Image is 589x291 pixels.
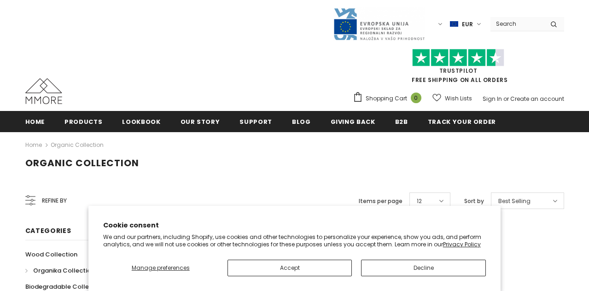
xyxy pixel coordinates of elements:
a: Organic Collection [51,141,104,149]
h2: Cookie consent [103,221,486,230]
a: Privacy Policy [443,240,481,248]
span: Categories [25,226,71,235]
span: Blog [292,117,311,126]
a: Products [64,111,102,132]
a: Blog [292,111,311,132]
button: Accept [227,260,352,276]
span: Shopping Cart [366,94,407,103]
span: FREE SHIPPING ON ALL ORDERS [353,53,564,84]
input: Search Site [490,17,543,30]
a: Home [25,111,45,132]
span: Home [25,117,45,126]
button: Manage preferences [103,260,218,276]
label: Sort by [464,197,484,206]
a: Shopping Cart 0 [353,92,426,105]
span: Lookbook [122,117,160,126]
label: Items per page [359,197,402,206]
span: B2B [395,117,408,126]
a: Javni Razpis [333,20,425,28]
p: We and our partners, including Shopify, use cookies and other technologies to personalize your ex... [103,233,486,248]
img: Trust Pilot Stars [412,49,504,67]
a: Sign In [483,95,502,103]
a: Our Story [181,111,220,132]
a: Wish Lists [432,90,472,106]
a: Wood Collection [25,246,77,262]
a: Trustpilot [439,67,478,75]
a: Giving back [331,111,375,132]
a: Track your order [428,111,496,132]
a: Lookbook [122,111,160,132]
span: 12 [417,197,422,206]
span: Products [64,117,102,126]
span: or [503,95,509,103]
img: MMORE Cases [25,78,62,104]
button: Decline [361,260,486,276]
a: B2B [395,111,408,132]
a: support [239,111,272,132]
span: support [239,117,272,126]
span: Wood Collection [25,250,77,259]
span: EUR [462,20,473,29]
span: Organika Collection [33,266,95,275]
span: Wish Lists [445,94,472,103]
span: Best Selling [498,197,531,206]
span: Biodegradable Collection [25,282,105,291]
span: 0 [411,93,421,103]
a: Home [25,140,42,151]
span: Manage preferences [132,264,190,272]
a: Organika Collection [25,262,95,279]
img: Javni Razpis [333,7,425,41]
span: Giving back [331,117,375,126]
span: Organic Collection [25,157,139,169]
a: Create an account [510,95,564,103]
span: Refine by [42,196,67,206]
span: Our Story [181,117,220,126]
span: Track your order [428,117,496,126]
